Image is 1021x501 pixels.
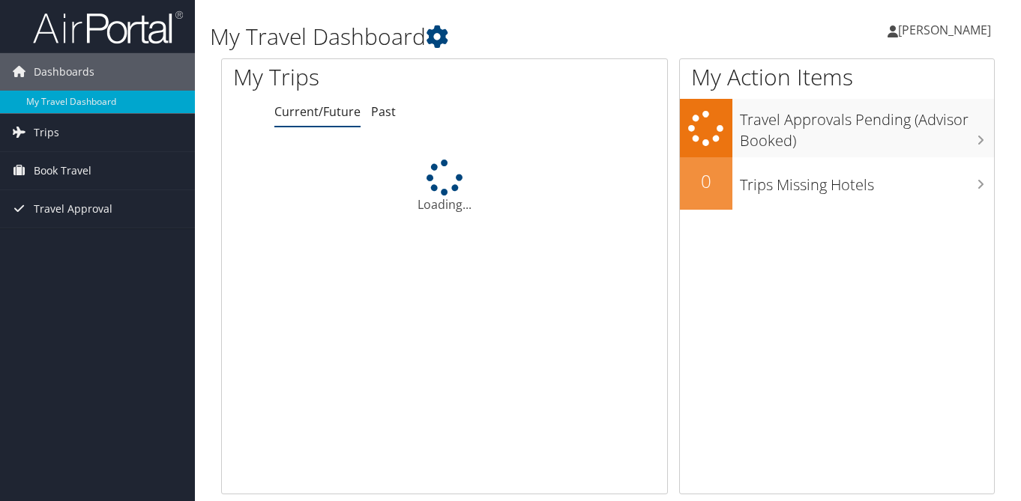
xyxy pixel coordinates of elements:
span: Travel Approval [34,190,112,228]
a: Past [371,103,396,120]
a: Current/Future [274,103,361,120]
span: Dashboards [34,53,94,91]
h2: 0 [680,168,732,194]
h1: My Action Items [680,61,994,93]
h1: My Trips [233,61,470,93]
div: Loading... [222,160,667,213]
span: Book Travel [34,152,91,189]
a: [PERSON_NAME] [888,7,1006,52]
a: Travel Approvals Pending (Advisor Booked) [680,99,994,157]
h3: Travel Approvals Pending (Advisor Booked) [740,102,994,151]
h1: My Travel Dashboard [210,21,741,52]
a: 0Trips Missing Hotels [680,157,994,210]
img: airportal-logo.png [33,10,183,45]
span: Trips [34,114,59,151]
h3: Trips Missing Hotels [740,167,994,195]
span: [PERSON_NAME] [898,22,991,38]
